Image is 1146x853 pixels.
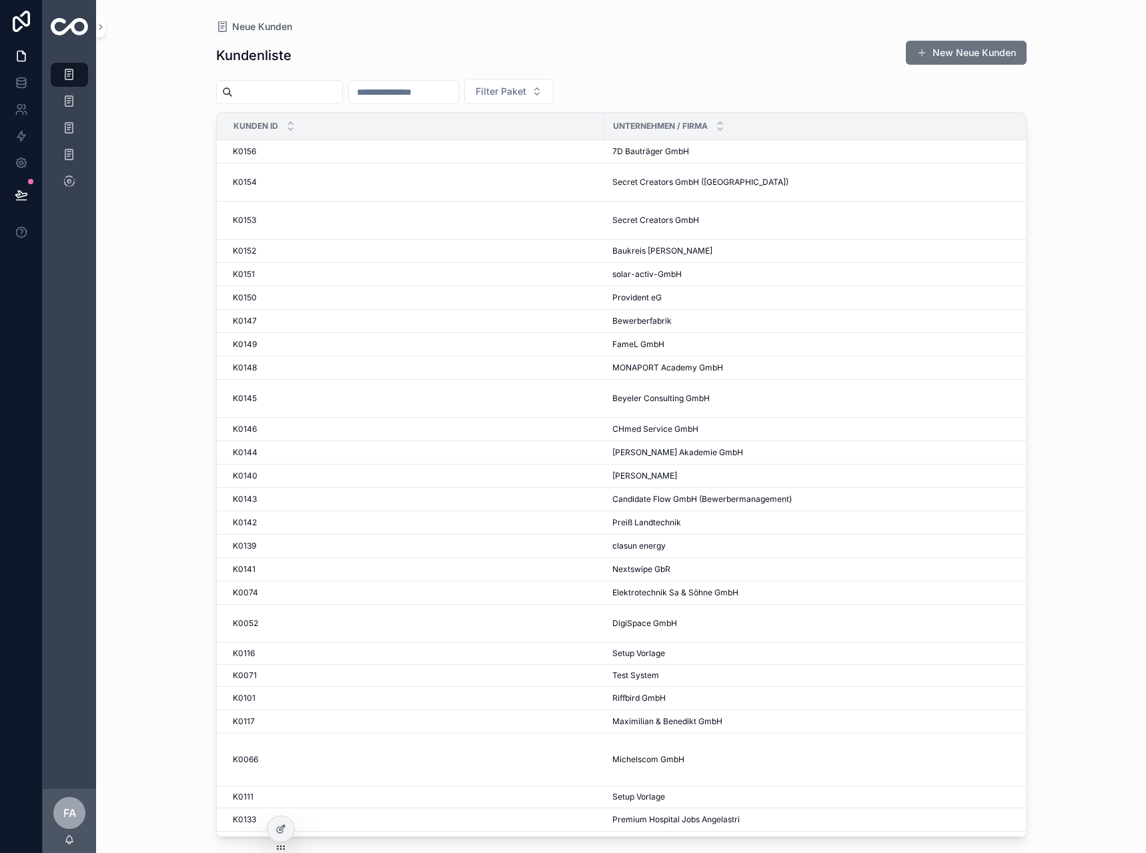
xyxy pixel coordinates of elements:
[233,693,596,703] a: K0101
[233,362,257,373] span: K0148
[612,670,659,681] span: Test System
[612,648,1027,659] a: Setup Vorlage
[612,177,788,188] span: Secret Creators GmbH ([GEOGRAPHIC_DATA])
[233,121,278,131] span: Kunden ID
[233,541,596,551] a: K0139
[612,754,684,765] span: Michelscom GmbH
[612,564,1027,575] a: Nextswipe GbR
[612,393,710,404] span: Beyeler Consulting GmbH
[464,79,554,104] button: Select Button
[612,618,1027,629] a: DigiSpace GmbH
[612,618,677,629] span: DigiSpace GmbH
[233,517,257,528] span: K0142
[233,177,596,188] a: K0154
[612,471,1027,481] a: [PERSON_NAME]
[612,246,712,256] span: Baukreis [PERSON_NAME]
[216,46,292,65] h1: Kundenliste
[233,292,257,303] span: K0150
[233,754,596,765] a: K0066
[612,670,1027,681] a: Test System
[612,693,666,703] span: Riffbird GmbH
[476,85,526,98] span: Filter Paket
[232,20,292,33] span: Neue Kunden
[612,246,1027,256] a: Baukreis [PERSON_NAME]
[233,215,256,226] span: K0153
[233,618,596,629] a: K0052
[233,424,596,435] a: K0146
[63,805,76,821] span: FA
[233,618,258,629] span: K0052
[233,693,255,703] span: K0101
[233,362,596,373] a: K0148
[233,339,596,350] a: K0149
[612,517,1027,528] a: Preiß Landtechnik
[612,292,1027,303] a: Provident eG
[612,541,666,551] span: clasun energy
[612,564,670,575] span: Nextswipe GbR
[612,362,1027,373] a: MONAPORT Academy GmbH
[612,146,689,157] span: 7D Bauträger GmbH
[216,20,292,33] a: Neue Kunden
[233,269,255,280] span: K0151
[612,362,723,373] span: MONAPORT Academy GmbH
[612,292,662,303] span: Provident eG
[233,447,596,458] a: K0144
[233,814,256,825] span: K0133
[233,471,596,481] a: K0140
[233,792,596,802] a: K0111
[612,716,1027,727] a: Maximilian & Benedikt GmbH
[612,814,1027,825] a: Premium Hospital Jobs Angelastri
[233,292,596,303] a: K0150
[233,792,253,802] span: K0111
[233,564,596,575] a: K0141
[612,339,664,350] span: FameL GmbH
[612,494,1027,505] a: Candidate Flow GmbH (Bewerbermanagement)
[233,316,257,326] span: K0147
[233,587,596,598] a: K0074
[612,541,1027,551] a: clasun energy
[906,41,1027,65] button: New Neue Kunden
[613,121,708,131] span: Unternehmen / Firma
[612,648,665,659] span: Setup Vorlage
[612,693,1027,703] a: Riffbird GmbH
[612,215,1027,226] a: Secret Creators GmbH
[233,316,596,326] a: K0147
[612,316,1027,326] a: Bewerberfabrik
[612,814,740,825] span: Premium Hospital Jobs Angelastri
[233,814,596,825] a: K0133
[233,716,255,727] span: K0117
[612,393,1027,404] a: Beyeler Consulting GmbH
[612,447,743,458] span: [PERSON_NAME] Akademie GmbH
[612,215,699,226] span: Secret Creators GmbH
[612,447,1027,458] a: [PERSON_NAME] Akademie GmbH
[233,648,596,659] a: K0116
[233,670,596,681] a: K0071
[612,269,1027,280] a: solar-activ-GmbH
[233,146,596,157] a: K0156
[612,316,672,326] span: Bewerberfabrik
[233,517,596,528] a: K0142
[233,146,256,157] span: K0156
[233,447,257,458] span: K0144
[612,587,738,598] span: Elektrotechnik Sa & Söhne GmbH
[233,587,258,598] span: K0074
[233,648,255,659] span: K0116
[233,541,256,551] span: K0139
[233,246,256,256] span: K0152
[233,246,596,256] a: K0152
[612,177,1027,188] a: Secret Creators GmbH ([GEOGRAPHIC_DATA])
[612,716,722,727] span: Maximilian & Benedikt GmbH
[233,564,255,575] span: K0141
[233,494,596,505] a: K0143
[612,587,1027,598] a: Elektrotechnik Sa & Söhne GmbH
[612,754,1027,765] a: Michelscom GmbH
[233,339,257,350] span: K0149
[233,716,596,727] a: K0117
[612,339,1027,350] a: FameL GmbH
[233,471,257,481] span: K0140
[43,53,96,211] div: scrollable content
[233,215,596,226] a: K0153
[612,792,665,802] span: Setup Vorlage
[612,471,677,481] span: [PERSON_NAME]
